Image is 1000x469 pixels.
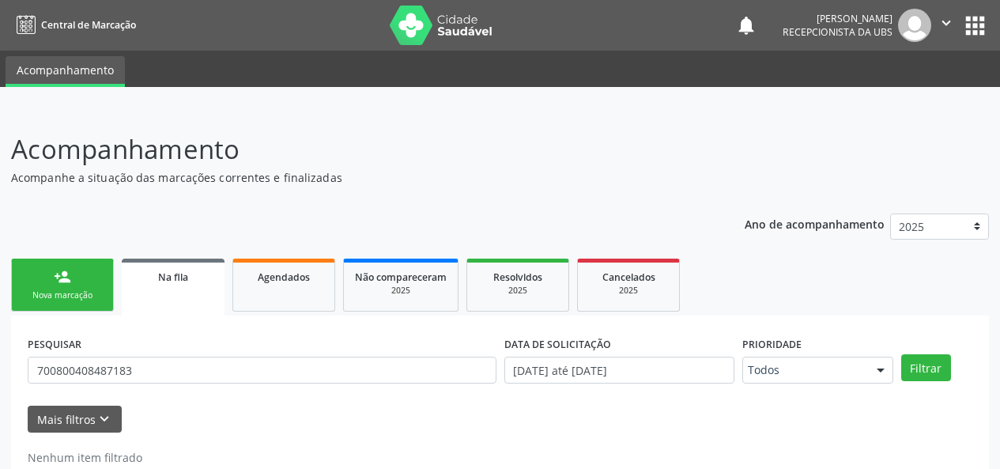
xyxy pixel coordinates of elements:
i:  [938,14,955,32]
p: Ano de acompanhamento [745,214,885,233]
div: Nenhum item filtrado [28,449,159,466]
div: 2025 [589,285,668,297]
button: Filtrar [901,354,951,381]
button:  [931,9,961,42]
p: Acompanhamento [11,130,696,169]
a: Central de Marcação [11,12,136,38]
span: Resolvidos [493,270,542,284]
div: Nova marcação [23,289,102,301]
span: Cancelados [602,270,655,284]
input: Selecione um intervalo [504,357,734,384]
button: notifications [735,14,757,36]
button: apps [961,12,989,40]
label: PESQUISAR [28,332,81,357]
a: Acompanhamento [6,56,125,87]
span: Agendados [258,270,310,284]
div: 2025 [355,285,447,297]
span: Na fila [158,270,188,284]
span: Recepcionista da UBS [783,25,892,39]
span: Todos [748,362,861,378]
span: Central de Marcação [41,18,136,32]
p: Acompanhe a situação das marcações correntes e finalizadas [11,169,696,186]
input: Nome, CNS [28,357,496,384]
label: Prioridade [742,332,802,357]
label: DATA DE SOLICITAÇÃO [504,332,611,357]
div: person_add [54,268,71,286]
div: 2025 [478,285,557,297]
img: img [898,9,931,42]
div: [PERSON_NAME] [783,12,892,25]
span: Não compareceram [355,270,447,284]
i: keyboard_arrow_down [96,410,113,428]
button: Mais filtroskeyboard_arrow_down [28,406,122,433]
